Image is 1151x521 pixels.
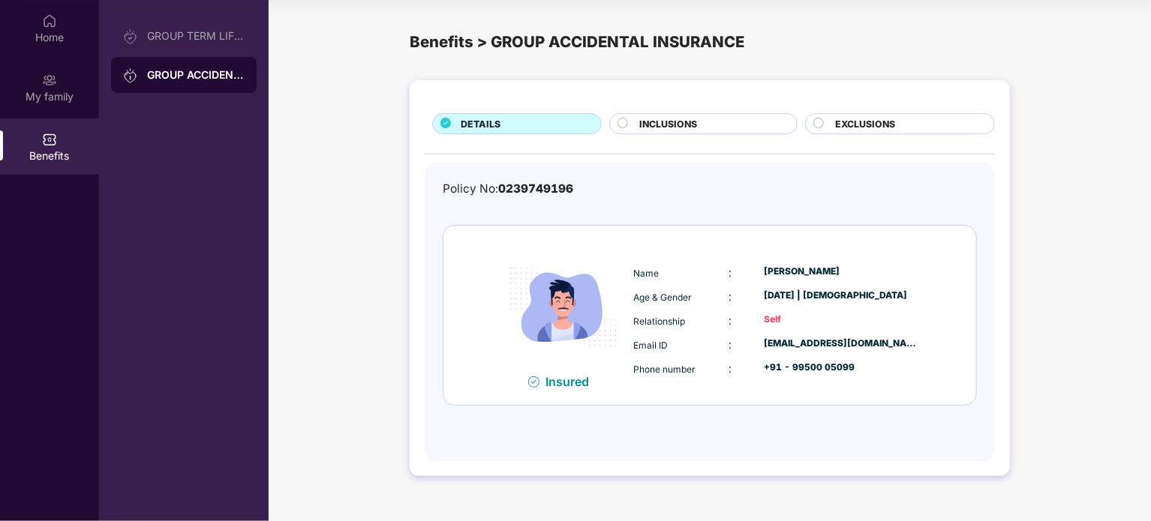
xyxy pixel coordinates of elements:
img: svg+xml;base64,PHN2ZyBpZD0iSG9tZSIgeG1sbnM9Imh0dHA6Ly93d3cudzMub3JnLzIwMDAvc3ZnIiB3aWR0aD0iMjAiIG... [42,13,57,28]
span: DETAILS [461,117,500,131]
div: GROUP TERM LIFE INSURANCE [147,30,245,42]
img: svg+xml;base64,PHN2ZyBpZD0iQmVuZWZpdHMiIHhtbG5zPSJodHRwOi8vd3d3LnczLm9yZy8yMDAwL3N2ZyIgd2lkdGg9Ij... [42,132,57,147]
div: Policy No: [443,180,573,198]
span: : [729,290,732,303]
img: svg+xml;base64,PHN2ZyB3aWR0aD0iMjAiIGhlaWdodD0iMjAiIHZpZXdCb3g9IjAgMCAyMCAyMCIgZmlsbD0ibm9uZSIgeG... [42,73,57,88]
img: icon [497,241,630,373]
span: : [729,362,732,375]
div: Self [765,313,919,327]
span: EXCLUSIONS [835,117,895,131]
span: : [729,314,732,327]
div: Benefits > GROUP ACCIDENTAL INSURANCE [410,30,1010,54]
span: Email ID [633,340,668,351]
span: Relationship [633,316,685,327]
span: Age & Gender [633,292,692,303]
span: Name [633,268,659,279]
span: : [729,266,732,279]
span: INCLUSIONS [639,117,697,131]
div: [EMAIL_ADDRESS][DOMAIN_NAME] [765,337,919,351]
div: +91 - 99500 05099 [765,361,919,375]
div: Insured [545,374,598,389]
div: GROUP ACCIDENTAL INSURANCE [147,67,245,82]
img: svg+xml;base64,PHN2ZyB3aWR0aD0iMjAiIGhlaWdodD0iMjAiIHZpZXdCb3g9IjAgMCAyMCAyMCIgZmlsbD0ibm9uZSIgeG... [123,68,138,83]
span: 0239749196 [498,181,573,196]
span: Phone number [633,364,696,375]
img: svg+xml;base64,PHN2ZyB3aWR0aD0iMjAiIGhlaWdodD0iMjAiIHZpZXdCb3g9IjAgMCAyMCAyMCIgZmlsbD0ibm9uZSIgeG... [123,29,138,44]
span: : [729,338,732,351]
img: svg+xml;base64,PHN2ZyB4bWxucz0iaHR0cDovL3d3dy53My5vcmcvMjAwMC9zdmciIHdpZHRoPSIxNiIgaGVpZ2h0PSIxNi... [528,376,539,388]
div: [PERSON_NAME] [765,265,919,279]
div: [DATE] | [DEMOGRAPHIC_DATA] [765,289,919,303]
